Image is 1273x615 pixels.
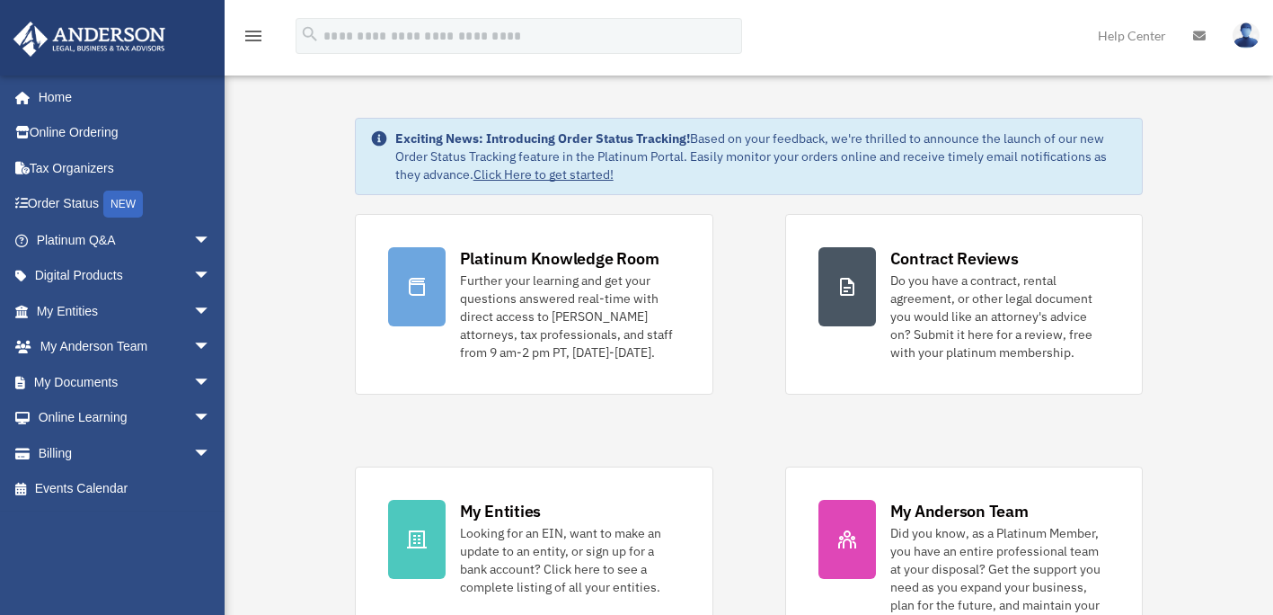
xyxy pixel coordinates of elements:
span: arrow_drop_down [193,258,229,295]
span: arrow_drop_down [193,435,229,472]
span: arrow_drop_down [193,400,229,437]
a: Tax Organizers [13,150,238,186]
a: My Anderson Teamarrow_drop_down [13,329,238,365]
div: Based on your feedback, we're thrilled to announce the launch of our new Order Status Tracking fe... [395,129,1128,183]
img: Anderson Advisors Platinum Portal [8,22,171,57]
div: My Entities [460,500,541,522]
i: menu [243,25,264,47]
a: My Documentsarrow_drop_down [13,364,238,400]
a: Billingarrow_drop_down [13,435,238,471]
span: arrow_drop_down [193,329,229,366]
div: Contract Reviews [890,247,1019,270]
a: Online Learningarrow_drop_down [13,400,238,436]
a: menu [243,31,264,47]
a: Home [13,79,229,115]
span: arrow_drop_down [193,364,229,401]
a: Contract Reviews Do you have a contract, rental agreement, or other legal document you would like... [785,214,1144,395]
span: arrow_drop_down [193,293,229,330]
span: arrow_drop_down [193,222,229,259]
a: Order StatusNEW [13,186,238,223]
a: My Entitiesarrow_drop_down [13,293,238,329]
strong: Exciting News: Introducing Order Status Tracking! [395,130,690,147]
a: Platinum Q&Aarrow_drop_down [13,222,238,258]
div: Platinum Knowledge Room [460,247,659,270]
div: My Anderson Team [890,500,1029,522]
a: Events Calendar [13,471,238,507]
div: Do you have a contract, rental agreement, or other legal document you would like an attorney's ad... [890,272,1110,361]
img: User Pic [1233,22,1260,49]
div: NEW [103,191,143,218]
a: Click Here to get started! [473,166,614,183]
a: Digital Productsarrow_drop_down [13,258,238,294]
i: search [300,24,320,44]
div: Looking for an EIN, want to make an update to an entity, or sign up for a bank account? Click her... [460,524,680,596]
div: Further your learning and get your questions answered real-time with direct access to [PERSON_NAM... [460,272,680,361]
a: Online Ordering [13,115,238,151]
a: Platinum Knowledge Room Further your learning and get your questions answered real-time with dire... [355,214,713,395]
